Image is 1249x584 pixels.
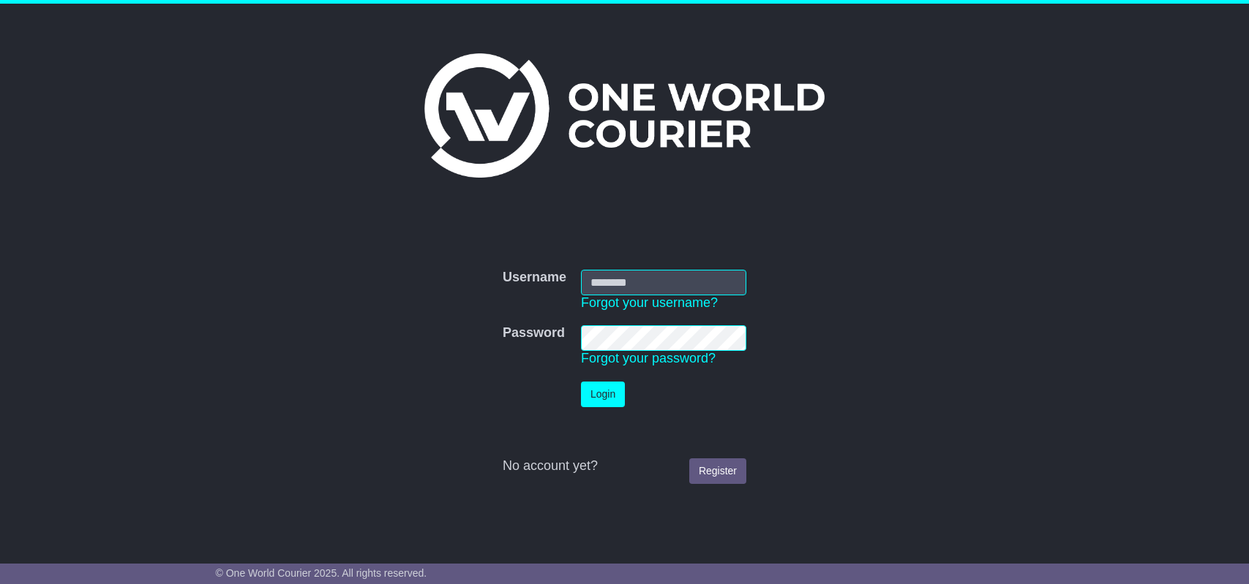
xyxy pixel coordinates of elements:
[689,458,746,484] a: Register
[581,351,716,365] a: Forgot your password?
[424,53,824,178] img: One World
[216,567,427,579] span: © One World Courier 2025. All rights reserved.
[581,295,718,310] a: Forgot your username?
[503,270,566,286] label: Username
[581,382,625,407] button: Login
[503,458,746,474] div: No account yet?
[503,325,565,341] label: Password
